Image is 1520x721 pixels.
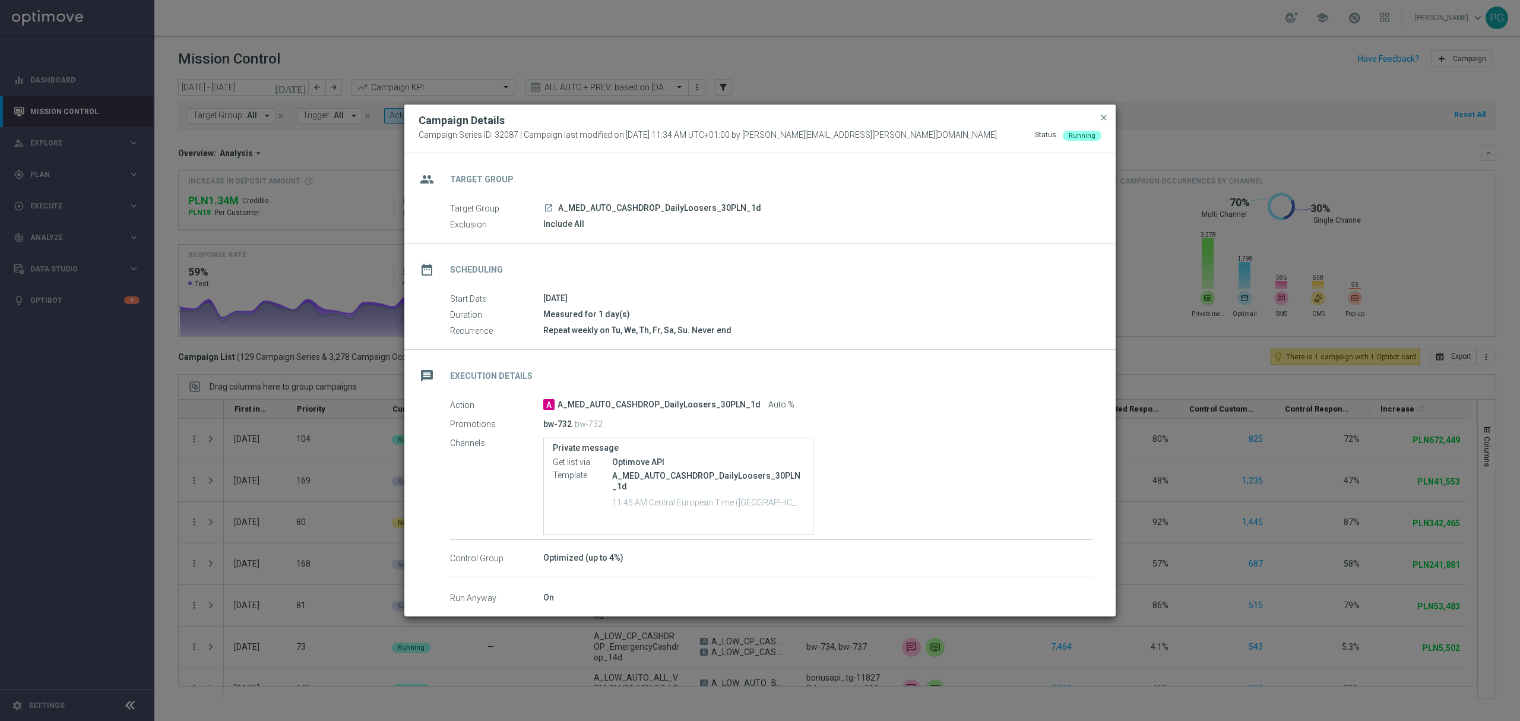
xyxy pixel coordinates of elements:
label: Get list via [553,457,612,468]
label: Private message [553,443,804,453]
i: date_range [416,259,438,280]
i: group [416,169,438,190]
span: A [543,399,555,410]
h2: Campaign Details [419,113,505,128]
div: On [543,592,1092,603]
label: Control Group [450,553,543,564]
label: Promotions [450,419,543,429]
label: Start Date [450,293,543,304]
label: Action [450,400,543,410]
h2: Scheduling [450,264,503,276]
label: Duration [450,309,543,320]
div: Include All [543,218,1092,230]
label: Recurrence [450,325,543,336]
p: bw-732 [575,419,603,429]
div: Optimized (up to 4%) [543,552,1092,564]
label: Run Anyway [450,593,543,603]
i: launch [544,203,553,213]
p: 11:45 AM Central European Time ([GEOGRAPHIC_DATA]) (UTC +02:00) [612,496,804,508]
div: Measured for 1 day(s) [543,308,1092,320]
div: [DATE] [543,292,1092,304]
span: Running [1069,132,1095,140]
h2: Execution Details [450,371,533,382]
label: Channels [450,438,543,448]
span: Auto % [768,400,794,410]
div: Optimove API [612,456,804,468]
p: A_MED_AUTO_CASHDROP_DailyLoosers_30PLN_1d [612,470,804,492]
colored-tag: Running [1063,130,1101,140]
span: A_MED_AUTO_CASHDROP_DailyLoosers_30PLN_1d [558,203,761,214]
label: Exclusion [450,219,543,230]
p: bw-732 [543,419,572,429]
span: Campaign Series ID: 32087 | Campaign last modified on [DATE] 11:34 AM UTC+01:00 by [PERSON_NAME][... [419,130,997,141]
label: Target Group [450,203,543,214]
a: launch [543,203,554,214]
label: Template [553,470,612,481]
i: message [416,365,438,387]
h2: Target Group [450,174,514,185]
span: close [1099,113,1109,122]
div: Status: [1035,130,1058,141]
div: Repeat weekly on Tu, We, Th, Fr, Sa, Su. Never end [543,324,1092,336]
span: A_MED_AUTO_CASHDROP_DailyLoosers_30PLN_1d [558,400,761,410]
